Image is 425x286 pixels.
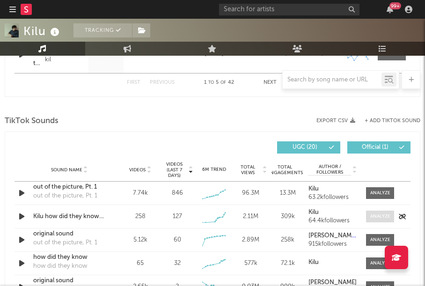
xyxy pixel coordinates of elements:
[198,166,230,173] div: 6M Trend
[271,259,304,268] div: 72.1k
[271,189,304,198] div: 13.3M
[308,164,351,176] span: Author / Followers
[316,118,355,124] button: Export CSV
[174,259,181,268] div: 32
[283,145,326,150] span: UGC ( 20 )
[235,189,267,198] div: 96.3M
[235,164,262,176] span: Total Views
[308,209,319,215] strong: Kilu
[353,145,396,150] span: Official ( 1 )
[33,191,97,201] div: out of the picture, Pt. 1
[33,229,106,239] a: original sound
[125,189,157,198] div: 7.74k
[33,262,87,271] div: how did they know
[308,279,357,286] a: [PERSON_NAME]
[308,218,357,224] div: 64.4k followers
[271,212,304,221] div: 309k
[355,118,420,124] button: + Add TikTok Sound
[33,212,106,221] a: Kilu how did they know hook
[308,241,357,248] div: 915k followers
[33,276,106,286] a: original sound
[365,118,420,124] button: + Add TikTok Sound
[125,212,157,221] div: 258
[161,161,188,178] span: Videos (last 7 days)
[174,235,181,245] div: 60
[23,23,62,39] div: Kilu
[308,233,376,239] strong: [PERSON_NAME][DATE]
[33,253,106,262] a: how did they know
[33,238,97,248] div: out of the picture, Pt. 1
[235,212,267,221] div: 2.11M
[308,259,357,266] a: Kilu
[347,141,410,154] button: Official(1)
[283,76,381,84] input: Search by song name or URL
[308,233,357,239] a: [PERSON_NAME][DATE]
[271,235,304,245] div: 258k
[125,235,157,245] div: 5.12k
[235,259,267,268] div: 577k
[235,235,267,245] div: 2.89M
[267,164,303,176] span: Total Engagements
[73,23,132,37] button: Tracking
[173,212,182,221] div: 127
[387,6,393,13] button: 99+
[308,259,319,265] strong: Kilu
[125,259,157,268] div: 65
[129,167,146,173] span: Videos
[308,194,357,201] div: 63.2k followers
[277,141,340,154] button: UGC(20)
[308,186,357,192] a: Kilu
[308,209,357,216] a: Kilu
[33,183,106,192] a: out of the picture, Pt. 1
[172,189,183,198] div: 846
[219,4,359,15] input: Search for artists
[5,116,59,127] span: TikTok Sounds
[51,167,82,173] span: Sound Name
[308,186,319,192] strong: Kilu
[389,2,401,9] div: 99 +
